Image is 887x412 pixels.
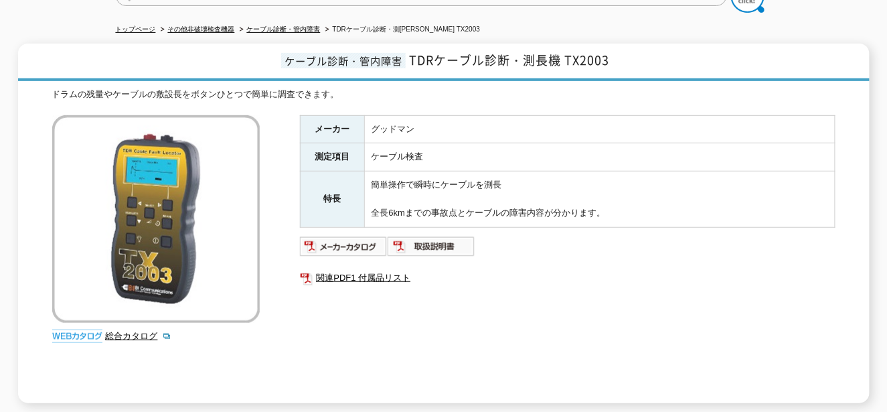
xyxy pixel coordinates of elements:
[364,115,835,143] td: グッドマン
[300,143,364,171] th: 測定項目
[300,269,835,287] a: 関連PDF1 付属品リスト
[106,331,171,341] a: 総合カタログ
[388,236,475,257] img: 取扱説明書
[323,23,481,37] li: TDRケーブル診断・測[PERSON_NAME] TX2003
[52,330,102,343] img: webカタログ
[281,53,406,68] span: ケーブル診断・管内障害
[52,88,835,102] div: ドラムの残量やケーブルの敷設長をボタンひとつで簡単に調査できます。
[364,143,835,171] td: ケーブル検査
[300,236,388,257] img: メーカーカタログ
[300,115,364,143] th: メーカー
[247,25,321,33] a: ケーブル診断・管内障害
[52,115,260,323] img: TDRケーブル診断・測長機 TX2003
[300,171,364,227] th: 特長
[116,25,156,33] a: トップページ
[364,171,835,227] td: 簡単操作で瞬時にケーブルを測長 全長6kmまでの事故点とケーブルの障害内容が分かります。
[168,25,235,33] a: その他非破壊検査機器
[300,245,388,255] a: メーカーカタログ
[388,245,475,255] a: 取扱説明書
[409,51,609,69] span: TDRケーブル診断・測長機 TX2003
